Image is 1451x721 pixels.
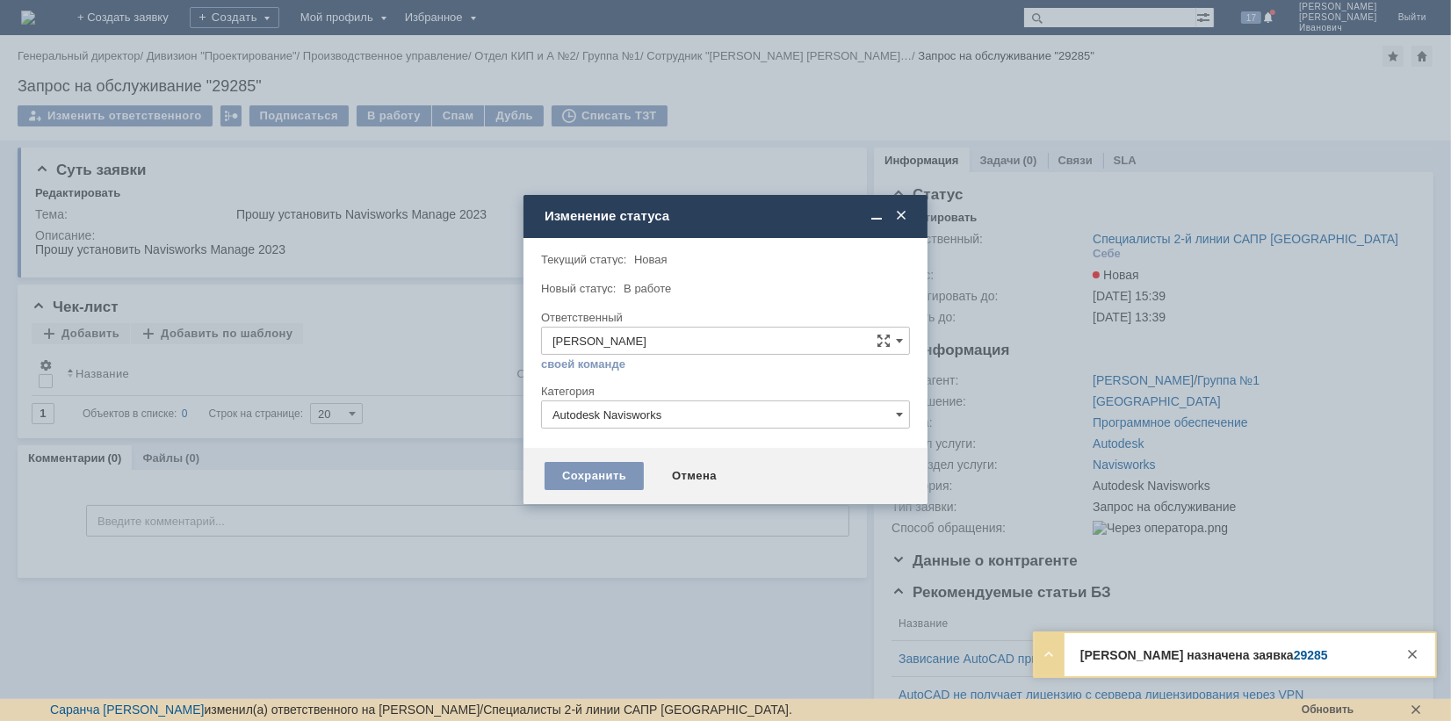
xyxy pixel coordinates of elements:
a: своей команде [541,357,625,371]
div: изменил(а) ответственного на [PERSON_NAME]/Специалисты 2-й линии САПР [GEOGRAPHIC_DATA]. [49,703,1293,717]
strong: [PERSON_NAME] назначена заявка [1080,648,1328,662]
div: Скрыть панель состояния. Сообщение появится, когда произойдет новое изменение [1409,703,1423,717]
span: В работе [624,282,671,295]
div: Обновить [1302,704,1407,716]
span: Сложная форма [877,334,891,348]
a: Саранча [PERSON_NAME] [50,703,204,717]
span: Свернуть (Ctrl + M) [868,208,885,224]
label: Новый статус: [541,282,617,295]
span: Закрыть [892,208,910,224]
div: Изменение статуса [545,208,910,224]
a: 29285 [1294,648,1328,662]
div: Категория [541,386,906,397]
div: Закрыть [1402,644,1423,665]
div: Ответственный [541,312,906,323]
div: Развернуть [1038,644,1059,665]
label: Текущий статус: [541,253,626,266]
span: Новая [634,253,668,266]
